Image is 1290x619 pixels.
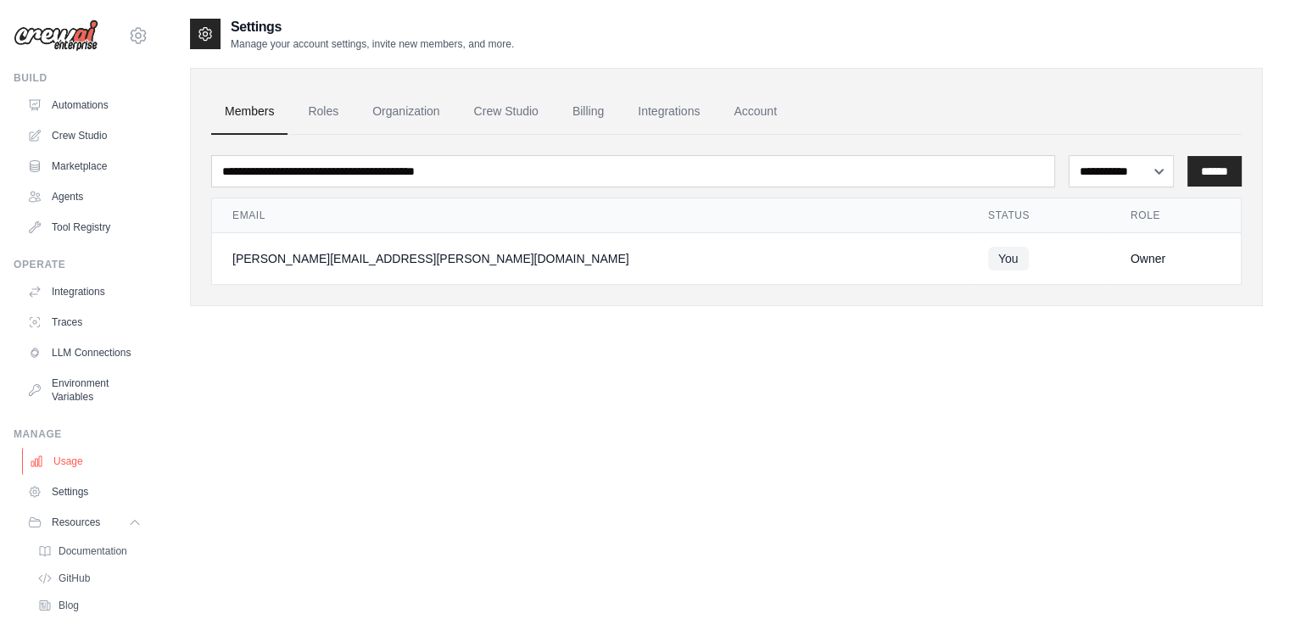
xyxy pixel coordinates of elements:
[359,89,453,135] a: Organization
[14,71,148,85] div: Build
[14,20,98,52] img: Logo
[212,198,968,233] th: Email
[20,309,148,336] a: Traces
[211,89,288,135] a: Members
[20,509,148,536] button: Resources
[59,572,90,585] span: GitHub
[31,566,148,590] a: GitHub
[20,339,148,366] a: LLM Connections
[59,599,79,612] span: Blog
[20,92,148,119] a: Automations
[20,478,148,505] a: Settings
[624,89,713,135] a: Integrations
[59,544,127,558] span: Documentation
[52,516,100,529] span: Resources
[14,427,148,441] div: Manage
[988,247,1029,270] span: You
[20,153,148,180] a: Marketplace
[231,37,514,51] p: Manage your account settings, invite new members, and more.
[20,183,148,210] a: Agents
[968,198,1110,233] th: Status
[232,250,947,267] div: [PERSON_NAME][EMAIL_ADDRESS][PERSON_NAME][DOMAIN_NAME]
[20,214,148,241] a: Tool Registry
[20,278,148,305] a: Integrations
[1110,198,1241,233] th: Role
[231,17,514,37] h2: Settings
[559,89,617,135] a: Billing
[14,258,148,271] div: Operate
[294,89,352,135] a: Roles
[31,594,148,617] a: Blog
[31,539,148,563] a: Documentation
[20,370,148,410] a: Environment Variables
[20,122,148,149] a: Crew Studio
[461,89,552,135] a: Crew Studio
[1131,250,1220,267] div: Owner
[720,89,790,135] a: Account
[22,448,150,475] a: Usage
